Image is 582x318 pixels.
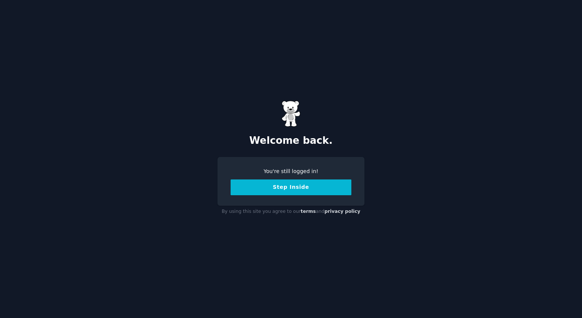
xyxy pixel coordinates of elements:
a: privacy policy [324,209,360,214]
div: By using this site you agree to our and [217,206,364,218]
a: terms [301,209,316,214]
img: Gummy Bear [282,101,300,127]
a: Step Inside [231,184,351,190]
button: Step Inside [231,179,351,195]
div: You're still logged in! [231,167,351,175]
h2: Welcome back. [217,135,364,147]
